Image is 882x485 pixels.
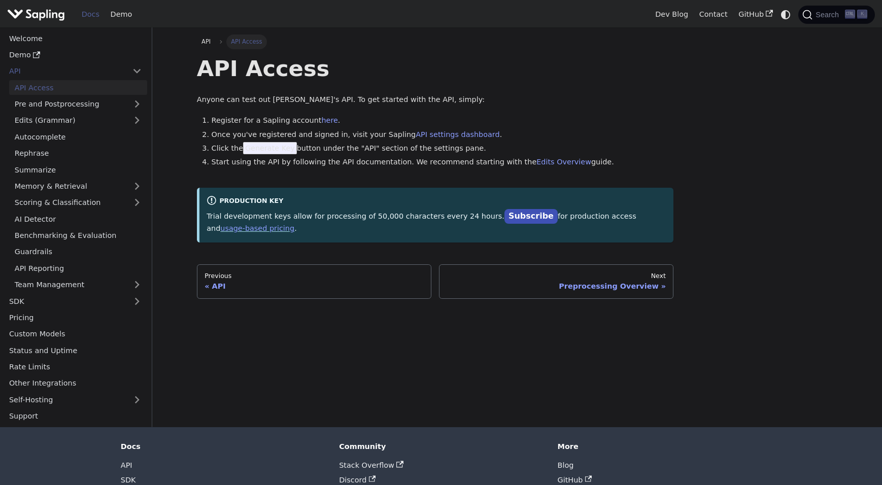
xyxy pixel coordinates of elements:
[4,392,147,407] a: Self-Hosting
[9,212,147,226] a: AI Detector
[9,129,147,144] a: Autocomplete
[4,64,127,79] a: API
[536,158,591,166] a: Edits Overview
[4,327,147,341] a: Custom Models
[650,7,693,22] a: Dev Blog
[439,264,674,299] a: NextPreprocessing Overview
[127,294,147,308] button: Expand sidebar category 'SDK'
[9,146,147,161] a: Rephrase
[121,461,132,469] a: API
[447,282,666,291] div: Preprocessing Overview
[212,115,674,127] li: Register for a Sapling account .
[243,142,297,154] span: Generate Key
[201,38,211,45] span: API
[558,461,574,469] a: Blog
[321,116,337,124] a: here
[207,195,666,207] div: Production Key
[226,34,267,49] span: API Access
[9,245,147,259] a: Guardrails
[4,360,147,374] a: Rate Limits
[197,94,674,106] p: Anyone can test out [PERSON_NAME]'s API. To get started with the API, simply:
[694,7,733,22] a: Contact
[105,7,138,22] a: Demo
[9,162,147,177] a: Summarize
[339,461,403,469] a: Stack Overflow
[857,10,867,19] kbd: K
[9,195,147,210] a: Scoring & Classification
[9,97,147,112] a: Pre and Postprocessing
[4,310,147,325] a: Pricing
[121,476,136,484] a: SDK
[212,129,674,141] li: Once you've registered and signed in, visit your Sapling .
[733,7,778,22] a: GitHub
[220,224,294,232] a: usage-based pricing
[205,282,424,291] div: API
[197,34,216,49] a: API
[4,376,147,391] a: Other Integrations
[812,11,845,19] span: Search
[339,476,376,484] a: Discord
[207,210,666,235] p: Trial development keys allow for processing of 50,000 characters every 24 hours. for production a...
[4,31,147,46] a: Welcome
[9,113,147,128] a: Edits (Grammar)
[197,34,674,49] nav: Breadcrumbs
[504,209,558,224] a: Subscribe
[7,7,65,22] img: Sapling.ai
[76,7,105,22] a: Docs
[798,6,874,24] button: Search (Ctrl+K)
[9,278,147,292] a: Team Management
[197,264,432,299] a: PreviousAPI
[7,7,69,22] a: Sapling.ai
[4,409,147,424] a: Support
[212,143,674,155] li: Click the button under the "API" section of the settings pane.
[212,156,674,168] li: Start using the API by following the API documentation. We recommend starting with the guide.
[127,64,147,79] button: Collapse sidebar category 'API'
[9,228,147,243] a: Benchmarking & Evaluation
[339,442,543,451] div: Community
[4,343,147,358] a: Status and Uptime
[9,261,147,275] a: API Reporting
[558,442,762,451] div: More
[197,264,674,299] nav: Docs pages
[205,272,424,280] div: Previous
[4,294,127,308] a: SDK
[778,7,793,22] button: Switch between dark and light mode (currently system mode)
[416,130,499,138] a: API settings dashboard
[4,48,147,62] a: Demo
[447,272,666,280] div: Next
[197,55,674,82] h1: API Access
[121,442,325,451] div: Docs
[558,476,592,484] a: GitHub
[9,80,147,95] a: API Access
[9,179,147,194] a: Memory & Retrieval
